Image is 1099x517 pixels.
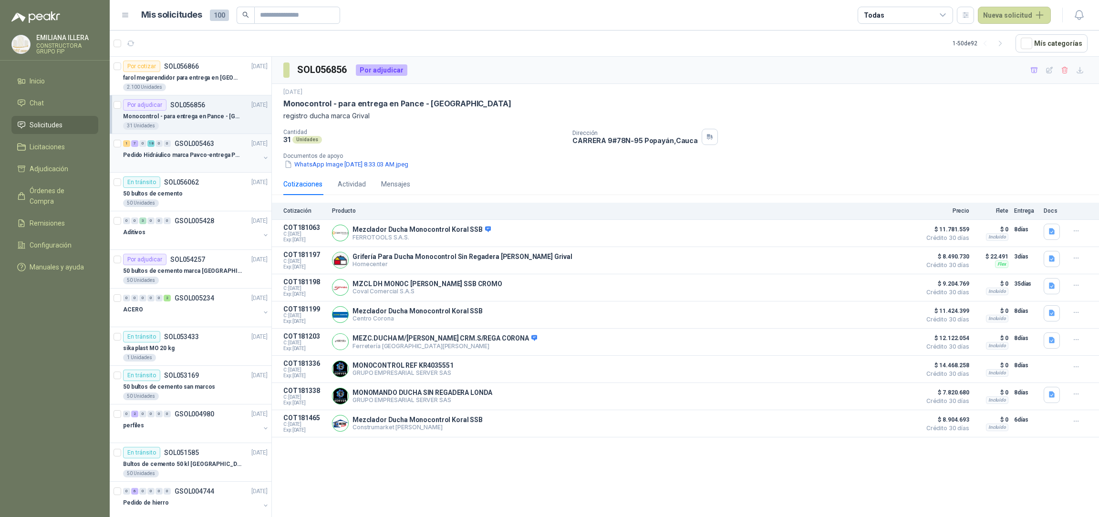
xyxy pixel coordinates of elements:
[11,236,98,254] a: Configuración
[123,199,159,207] div: 50 Unidades
[975,305,1008,317] p: $ 0
[147,411,155,417] div: 0
[283,88,302,97] p: [DATE]
[123,277,159,284] div: 50 Unidades
[30,218,65,228] span: Remisiones
[251,332,268,341] p: [DATE]
[123,411,130,417] div: 0
[283,400,326,406] span: Exp: [DATE]
[251,139,268,148] p: [DATE]
[283,332,326,340] p: COT181203
[283,305,326,313] p: COT181199
[922,207,969,214] p: Precio
[110,443,271,482] a: En tránsitoSOL051585[DATE] Bultos de cemento 50 kl [GEOGRAPHIC_DATA][PERSON_NAME]50 Unidades
[353,226,491,234] p: Mezclador Ducha Monocontrol Koral SSB
[175,217,214,224] p: GSOL005428
[922,344,969,350] span: Crédito 30 días
[353,416,483,424] p: Mezclador Ducha Monocontrol Koral SSB
[572,130,698,136] p: Dirección
[139,488,146,495] div: 0
[332,207,916,214] p: Producto
[30,76,45,86] span: Inicio
[123,217,130,224] div: 0
[110,250,271,289] a: Por adjudicarSOL054257[DATE] 50 bultos de cemento marca [GEOGRAPHIC_DATA][PERSON_NAME]50 Unidades
[353,342,537,350] p: Ferretería [GEOGRAPHIC_DATA][PERSON_NAME]
[123,83,166,91] div: 2.100 Unidades
[251,294,268,303] p: [DATE]
[123,228,145,237] p: Aditivos
[283,414,326,422] p: COT181465
[164,63,199,70] p: SOL056866
[251,255,268,264] p: [DATE]
[170,102,205,108] p: SOL056856
[995,260,1008,268] div: Flex
[123,267,242,276] p: 50 bultos de cemento marca [GEOGRAPHIC_DATA][PERSON_NAME]
[975,224,1008,235] p: $ 0
[922,262,969,268] span: Crédito 30 días
[175,411,214,417] p: GSOL004980
[986,369,1008,377] div: Incluido
[175,488,214,495] p: GSOL004744
[123,122,159,130] div: 31 Unidades
[147,295,155,301] div: 0
[123,370,160,381] div: En tránsito
[353,369,454,376] p: GRUPO EMPRESARIAL SERVER SAS
[283,394,326,400] span: C: [DATE]
[141,8,202,22] h1: Mis solicitudes
[975,251,1008,262] p: $ 22.491
[139,217,146,224] div: 3
[11,160,98,178] a: Adjudicación
[922,414,969,425] span: $ 8.904.693
[975,414,1008,425] p: $ 0
[283,319,326,324] span: Exp: [DATE]
[36,43,98,54] p: CONSTRUCTORA GRUPO FIP
[283,251,326,258] p: COT181197
[283,153,1095,159] p: Documentos de apoyo
[11,138,98,156] a: Licitaciones
[1014,332,1038,344] p: 8 días
[123,447,160,458] div: En tránsito
[123,295,130,301] div: 0
[139,411,146,417] div: 0
[251,217,268,226] p: [DATE]
[156,217,163,224] div: 0
[123,486,270,516] a: 0 6 0 0 0 0 GSOL004744[DATE] Pedido de hierro
[123,292,270,323] a: 0 0 0 0 0 2 GSOL005234[DATE] ACERO
[123,393,159,400] div: 50 Unidades
[1014,251,1038,262] p: 3 días
[123,354,156,362] div: 1 Unidades
[12,35,30,53] img: Company Logo
[338,179,366,189] div: Actividad
[283,99,511,109] p: Monocontrol - para entrega en Pance - [GEOGRAPHIC_DATA]
[164,140,171,147] div: 0
[123,470,159,477] div: 50 Unidades
[251,178,268,187] p: [DATE]
[156,488,163,495] div: 0
[164,295,171,301] div: 2
[922,387,969,398] span: $ 7.820.680
[164,333,199,340] p: SOL053433
[11,11,60,23] img: Logo peakr
[292,136,322,144] div: Unidades
[123,189,183,198] p: 50 bultos de cemento
[123,421,144,430] p: perfiles
[110,173,271,211] a: En tránsitoSOL056062[DATE] 50 bultos de cemento50 Unidades
[332,388,348,404] img: Company Logo
[123,99,166,111] div: Por adjudicar
[864,10,884,21] div: Todas
[922,332,969,344] span: $ 12.122.054
[922,224,969,235] span: $ 11.781.559
[30,186,89,207] span: Órdenes de Compra
[986,396,1008,404] div: Incluido
[123,383,215,392] p: 50 bultos de cemento san marcos
[922,305,969,317] span: $ 11.424.399
[986,233,1008,241] div: Incluido
[283,387,326,394] p: COT181338
[1044,207,1063,214] p: Docs
[164,372,199,379] p: SOL053169
[283,360,326,367] p: COT181336
[283,135,290,144] p: 31
[1014,278,1038,290] p: 35 días
[251,101,268,110] p: [DATE]
[332,415,348,431] img: Company Logo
